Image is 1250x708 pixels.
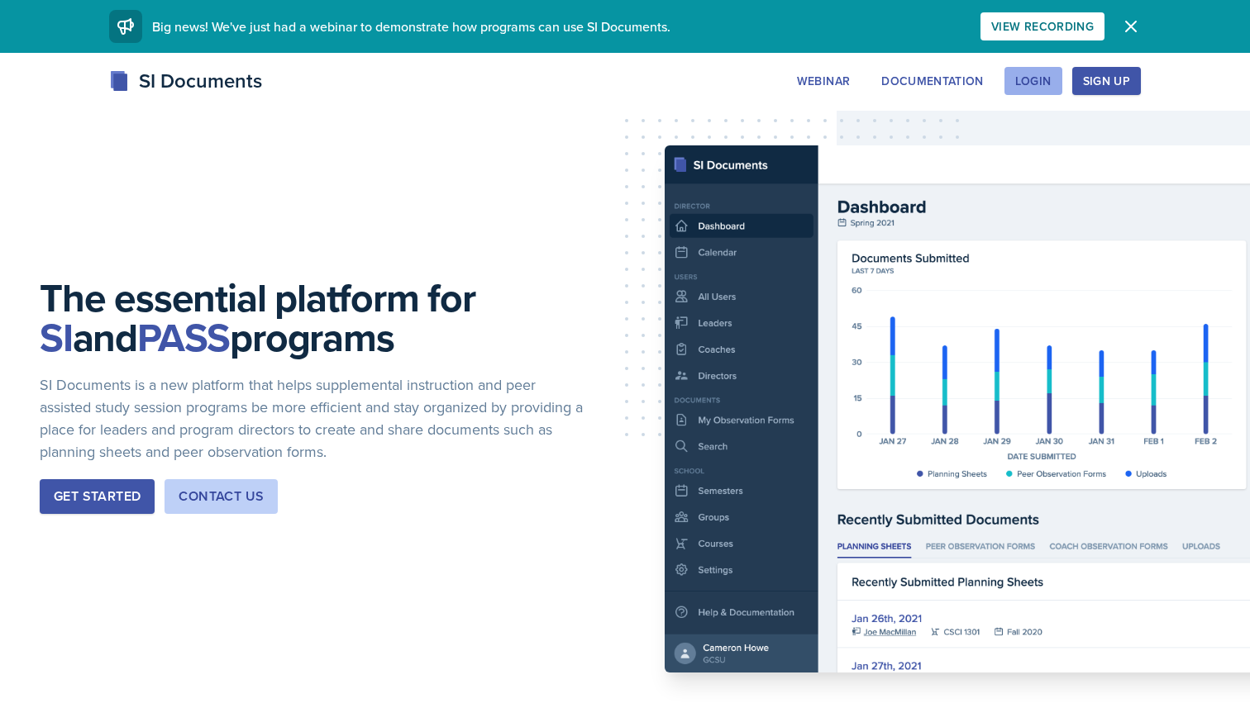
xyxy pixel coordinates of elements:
div: Get Started [54,487,141,506]
span: Big news! We've just had a webinar to demonstrate how programs can use SI Documents. [152,17,670,36]
button: View Recording [980,12,1104,40]
div: Login [1015,74,1052,88]
div: Documentation [881,74,984,88]
button: Contact Us [165,479,278,514]
div: SI Documents [109,66,262,96]
div: Webinar [797,74,850,88]
div: Contact Us [179,487,264,506]
button: Login [1004,67,1062,95]
div: Sign Up [1083,74,1130,88]
div: View Recording [991,20,1094,33]
button: Sign Up [1072,67,1141,95]
button: Webinar [786,67,861,95]
button: Get Started [40,479,155,514]
button: Documentation [871,67,995,95]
